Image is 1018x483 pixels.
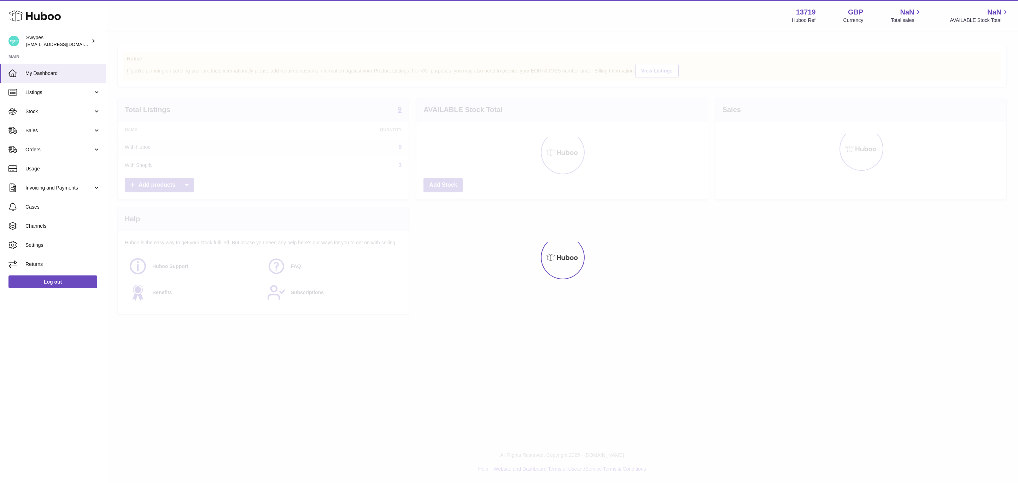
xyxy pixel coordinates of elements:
span: Settings [25,242,100,249]
span: AVAILABLE Stock Total [950,17,1010,24]
span: Usage [25,165,100,172]
span: NaN [987,7,1001,17]
a: NaN Total sales [891,7,922,24]
a: Log out [8,275,97,288]
span: My Dashboard [25,70,100,77]
span: Invoicing and Payments [25,185,93,191]
span: Listings [25,89,93,96]
span: Cases [25,204,100,210]
div: Currency [843,17,864,24]
span: NaN [900,7,914,17]
strong: GBP [848,7,863,17]
span: Sales [25,127,93,134]
div: Huboo Ref [792,17,816,24]
span: Channels [25,223,100,229]
span: Returns [25,261,100,268]
span: Total sales [891,17,922,24]
span: Stock [25,108,93,115]
span: Orders [25,146,93,153]
div: Swypes [26,34,90,48]
img: internalAdmin-13719@internal.huboo.com [8,36,19,46]
span: [EMAIL_ADDRESS][DOMAIN_NAME] [26,41,104,47]
a: NaN AVAILABLE Stock Total [950,7,1010,24]
strong: 13719 [796,7,816,17]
